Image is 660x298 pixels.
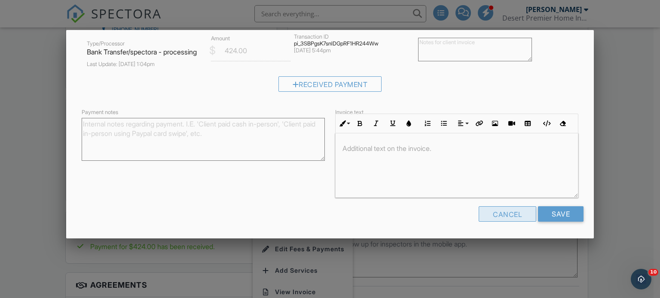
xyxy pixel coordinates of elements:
span: 10 [648,269,658,276]
label: Payment notes [82,108,118,116]
button: Clear Formatting [554,115,571,132]
button: Align [454,115,471,132]
p: Bank Transfer/spectora - processing [87,47,201,57]
button: Insert Link (Ctrl+K) [471,115,487,132]
div: Last Update: [DATE] 1:04pm [87,61,201,68]
div: Transaction ID [294,33,408,40]
iframe: Intercom live chat [631,269,651,289]
div: $ [209,43,216,58]
a: Received Payment [278,82,382,91]
div: [DATE] 5:44pm [294,47,408,54]
button: Italic (Ctrl+I) [368,115,385,132]
div: Received Payment [278,76,382,92]
button: Insert Video [503,115,519,132]
label: Invoice text [335,108,364,116]
div: Type/Processor [87,40,201,47]
label: Amount [211,35,230,42]
button: Insert Table [519,115,536,132]
input: Save [538,206,584,222]
div: Cancel [479,206,536,222]
button: Code View [538,115,554,132]
button: Insert Image (Ctrl+P) [487,115,503,132]
button: Unordered List [436,115,452,132]
button: Ordered List [419,115,436,132]
button: Inline Style [336,115,352,132]
button: Colors [401,115,417,132]
div: pi_3SBPgsK7snlDGpRF1HR244Ww [294,40,408,47]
